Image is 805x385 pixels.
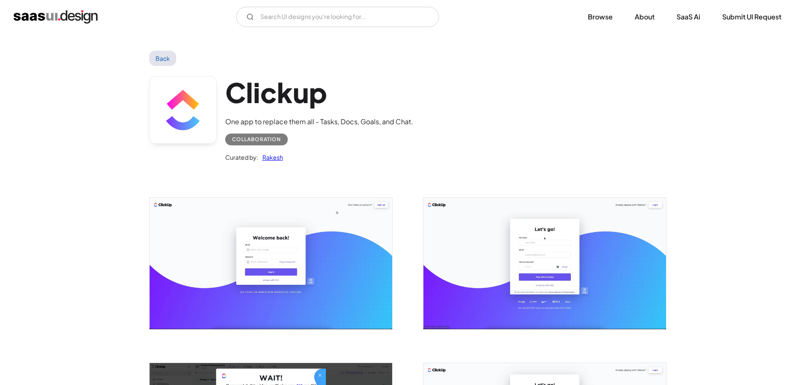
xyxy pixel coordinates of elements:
[150,198,392,329] img: 60436226e717603c391a42bc_Clickup%20Login.jpg
[149,51,177,66] a: Back
[712,8,791,26] a: Submit UI Request
[236,7,439,27] form: Email Form
[423,198,666,329] img: 60436225eb50aa49d2530e90_Clickup%20Signup.jpg
[625,8,665,26] a: About
[666,8,710,26] a: SaaS Ai
[236,7,439,27] input: Search UI designs you're looking for...
[225,152,258,162] div: Curated by:
[14,10,98,24] a: home
[578,8,623,26] a: Browse
[423,198,666,329] a: open lightbox
[225,117,413,127] div: One app to replace them all - Tasks, Docs, Goals, and Chat.
[150,198,392,329] a: open lightbox
[225,76,413,109] h1: Clickup
[258,152,283,162] a: Rakesh
[232,134,281,145] div: Collaboration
